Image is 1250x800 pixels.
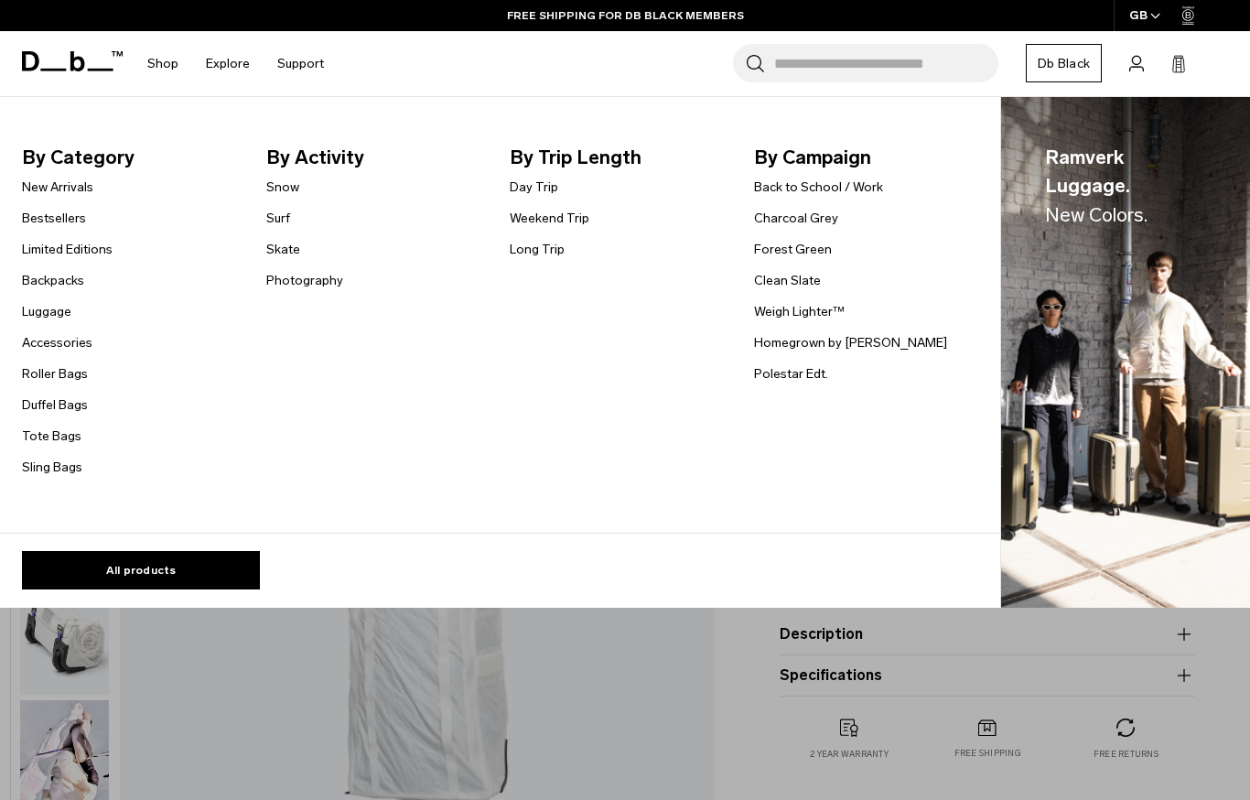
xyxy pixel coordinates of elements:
[266,271,343,290] a: Photography
[266,240,300,259] a: Skate
[147,31,178,96] a: Shop
[510,240,565,259] a: Long Trip
[266,178,299,197] a: Snow
[754,209,838,228] a: Charcoal Grey
[266,143,481,172] span: By Activity
[22,427,81,446] a: Tote Bags
[22,364,88,384] a: Roller Bags
[134,31,338,96] nav: Main Navigation
[754,143,969,172] span: By Campaign
[22,209,86,228] a: Bestsellers
[507,7,744,24] a: FREE SHIPPING FOR DB BLACK MEMBERS
[754,178,883,197] a: Back to School / Work
[277,31,324,96] a: Support
[510,209,589,228] a: Weekend Trip
[754,240,832,259] a: Forest Green
[22,178,93,197] a: New Arrivals
[1026,44,1102,82] a: Db Black
[22,333,92,352] a: Accessories
[206,31,250,96] a: Explore
[22,302,71,321] a: Luggage
[22,271,84,290] a: Backpacks
[22,395,88,415] a: Duffel Bags
[266,209,290,228] a: Surf
[510,143,725,172] span: By Trip Length
[754,302,845,321] a: Weigh Lighter™
[22,143,237,172] span: By Category
[754,333,947,352] a: Homegrown by [PERSON_NAME]
[1001,97,1250,609] img: Db
[22,551,260,589] a: All products
[754,271,821,290] a: Clean Slate
[1001,97,1250,609] a: Ramverk Luggage.New Colors. Db
[754,364,828,384] a: Polestar Edt.
[1045,203,1148,226] span: New Colors.
[22,458,82,477] a: Sling Bags
[22,240,113,259] a: Limited Editions
[510,178,558,197] a: Day Trip
[1045,143,1206,230] span: Ramverk Luggage.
